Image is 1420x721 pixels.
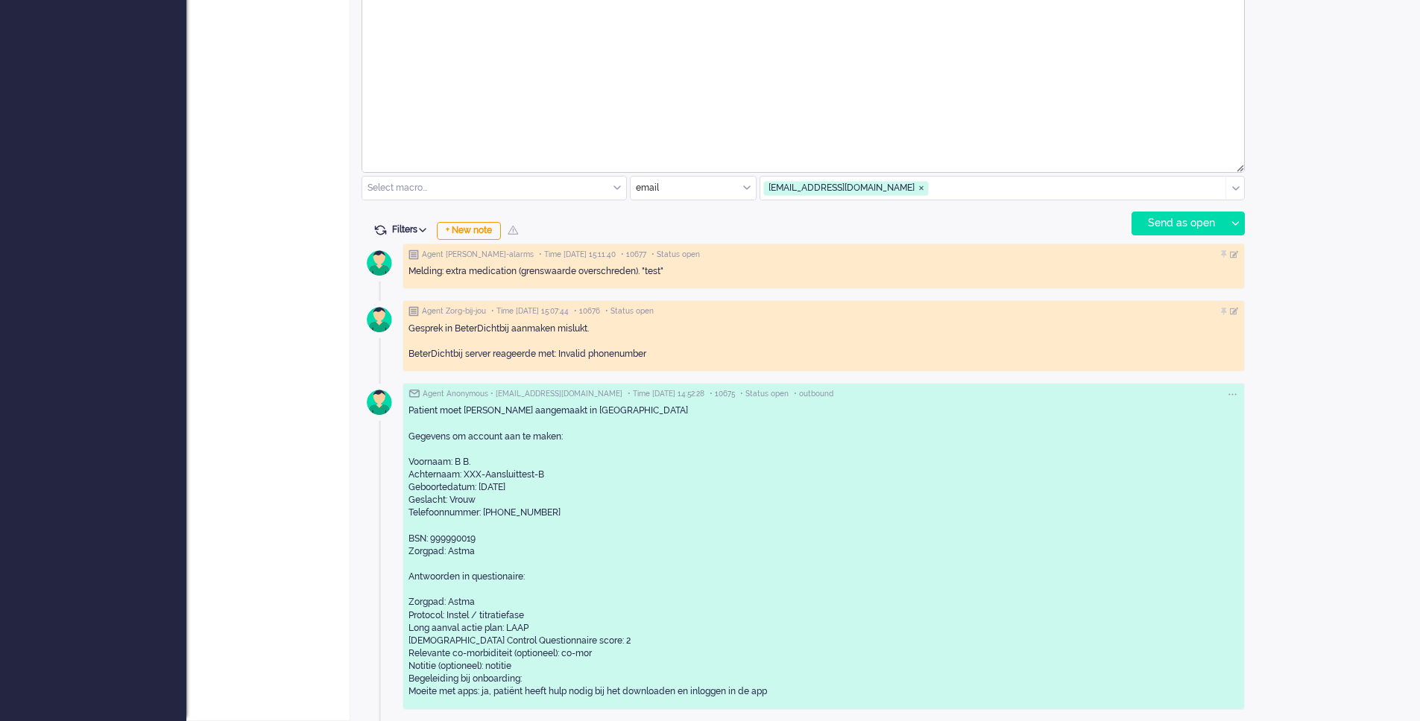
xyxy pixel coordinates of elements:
div: Resize [1231,159,1244,172]
span: • outbound [794,389,833,399]
span: • Time [DATE] 15:11:40 [539,250,616,260]
img: avatar [361,301,398,338]
span: Agent Anonymous • [EMAIL_ADDRESS][DOMAIN_NAME] [423,389,622,399]
div: Gesprek in BeterDichtbij aanmaken mislukt. BeterDichtbij server reageerde met: Invalid phonenumber [408,323,1239,360]
img: avatar [361,384,398,421]
img: avatar [361,244,398,282]
span: Agent Zorg-bij-jou [422,306,486,317]
img: ic_e-mail_grey.svg [408,389,420,398]
span: • Time [DATE] 14:52:28 [628,389,704,399]
div: Send as open [1132,212,1225,235]
span: • 10675 [710,389,735,399]
span: Filters [392,224,432,235]
div: + New note [437,222,501,240]
div: Patient moet [PERSON_NAME] aangemaakt in [GEOGRAPHIC_DATA] Gegevens om account aan te maken: Voor... [408,404,1239,698]
span: • 10677 [621,250,646,260]
div: Melding: extra medication (grenswaarde overschreden). "test" [408,265,1239,278]
span: • Status open [651,250,700,260]
span: Agent [PERSON_NAME]-alarms [422,250,534,260]
span: • 10676 [574,306,600,317]
img: ic_note_grey.svg [408,306,419,317]
span: noreply+c7d754b5-35f2-a27b-ac03-7a697ff379a1@zorgbijjouacc.omnidesk.com ❎ [763,181,929,196]
img: ic_note_grey.svg [408,250,419,260]
span: • Status open [605,306,654,317]
span: • Time [DATE] 15:07:44 [491,306,569,317]
span: • Status open [740,389,789,399]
